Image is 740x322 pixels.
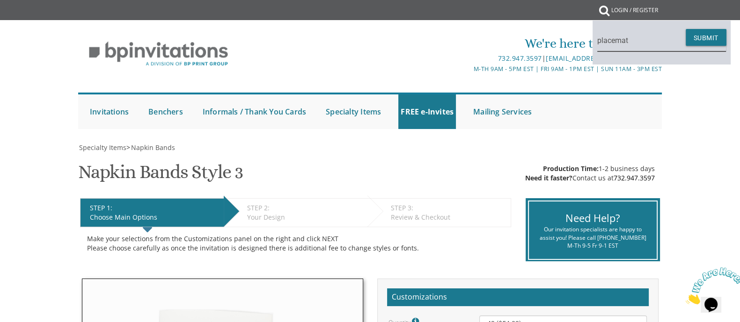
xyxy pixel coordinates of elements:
h2: Customizations [387,288,649,306]
a: 732.947.3597 [498,54,542,63]
span: > [126,143,175,152]
div: We're here to serve you! [273,34,662,53]
button: Submit [686,29,726,46]
div: 1-2 business days Contact us at [525,164,655,183]
a: Benchers [146,94,185,129]
div: Our invitation specialists are happy to assist you! Please call [PHONE_NUMBER] M-Th 9-5 Fr 9-1 EST [536,225,650,249]
div: STEP 3: [391,203,506,213]
span: Napkin Bands [131,143,175,152]
img: BP Invitation Loft [78,35,239,73]
div: M-Th 9am - 5pm EST | Fri 9am - 1pm EST | Sun 11am - 3pm EST [273,64,662,74]
span: Need it faster? [525,173,572,182]
div: Need Help? [536,211,650,225]
div: | [273,53,662,64]
a: Napkin Bands [130,143,175,152]
span: Production Time: [543,164,599,173]
iframe: chat widget [682,264,740,308]
a: Invitations [88,94,131,129]
a: FREE e-Invites [398,94,456,129]
a: Specialty Items [78,143,126,152]
a: Mailing Services [471,94,534,129]
a: [EMAIL_ADDRESS][DOMAIN_NAME] [546,54,662,63]
img: Chat attention grabber [4,4,62,41]
div: STEP 2: [247,203,363,213]
div: Make your selections from the Customizations panel on the right and click NEXT Please choose care... [87,234,504,253]
div: Your Design [247,213,363,222]
a: 732.947.3597 [614,173,655,182]
a: Specialty Items [323,94,383,129]
div: Review & Checkout [391,213,506,222]
a: Informals / Thank You Cards [200,94,308,129]
div: STEP 1: [90,203,219,213]
h1: Napkin Bands Style 3 [78,162,243,189]
input: Search [597,30,726,51]
div: Choose Main Options [90,213,219,222]
span: Specialty Items [79,143,126,152]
